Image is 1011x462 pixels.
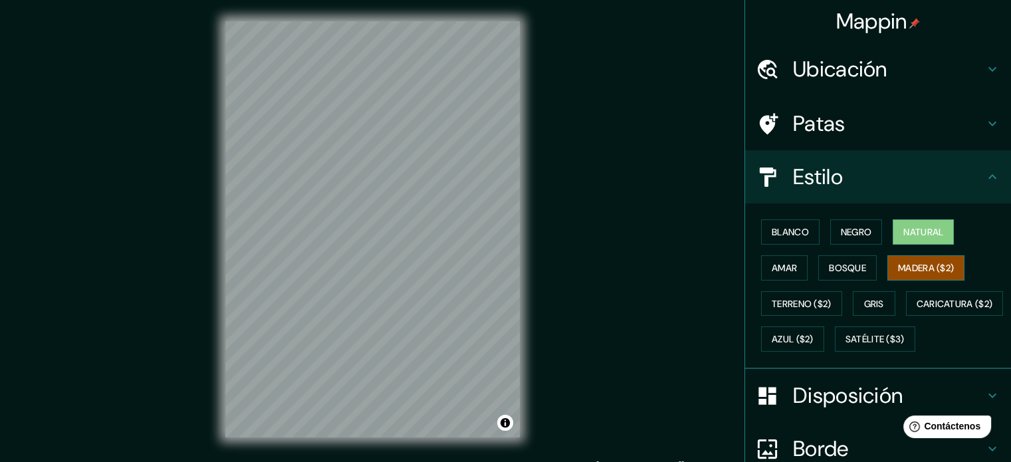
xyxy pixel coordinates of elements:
font: Terreno ($2) [772,298,832,310]
button: Satélite ($3) [835,326,915,352]
font: Azul ($2) [772,334,814,346]
font: Negro [841,226,872,238]
button: Activar o desactivar atribución [497,415,513,431]
button: Terreno ($2) [761,291,842,316]
font: Amar [772,262,797,274]
font: Patas [793,110,845,138]
font: Bosque [829,262,866,274]
button: Amar [761,255,808,281]
font: Gris [864,298,884,310]
img: pin-icon.png [909,18,920,29]
button: Blanco [761,219,820,245]
iframe: Lanzador de widgets de ayuda [893,410,996,447]
font: Ubicación [793,55,887,83]
button: Gris [853,291,895,316]
font: Estilo [793,163,843,191]
button: Madera ($2) [887,255,964,281]
button: Bosque [818,255,877,281]
div: Estilo [745,150,1011,203]
font: Satélite ($3) [845,334,905,346]
font: Caricatura ($2) [917,298,993,310]
button: Caricatura ($2) [906,291,1004,316]
div: Patas [745,97,1011,150]
button: Negro [830,219,883,245]
font: Disposición [793,382,903,409]
font: Mappin [836,7,907,35]
button: Natural [893,219,954,245]
div: Ubicación [745,43,1011,96]
button: Azul ($2) [761,326,824,352]
font: Madera ($2) [898,262,954,274]
canvas: Mapa [225,21,520,437]
font: Blanco [772,226,809,238]
div: Disposición [745,369,1011,422]
font: Natural [903,226,943,238]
